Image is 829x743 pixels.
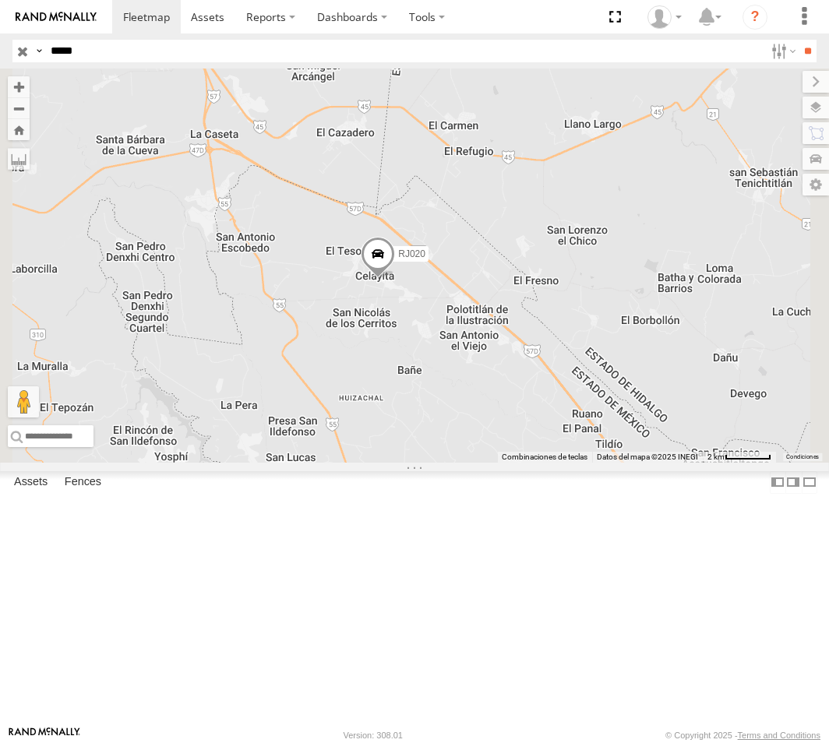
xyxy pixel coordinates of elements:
label: Map Settings [803,174,829,195]
span: RJ020 [398,248,425,259]
div: © Copyright 2025 - [665,731,820,740]
button: Combinaciones de teclas [502,452,587,463]
label: Dock Summary Table to the Left [770,471,785,494]
button: Zoom in [8,76,30,97]
a: Terms and Conditions [738,731,820,740]
label: Assets [6,471,55,493]
button: Zoom out [8,97,30,119]
label: Fences [57,471,109,493]
i: ? [743,5,767,30]
div: Version: 308.01 [344,731,403,740]
a: Condiciones (se abre en una nueva pestaña) [786,454,819,460]
label: Hide Summary Table [802,471,817,494]
a: Visit our Website [9,727,80,743]
div: Josue Jimenez [642,5,687,29]
label: Search Query [33,40,45,62]
label: Measure [8,148,30,170]
img: rand-logo.svg [16,12,97,23]
button: Zoom Home [8,119,30,140]
span: Datos del mapa ©2025 INEGI [597,452,698,461]
label: Search Filter Options [765,40,799,62]
span: 2 km [707,452,725,461]
button: Escala del mapa: 2 km por 56 píxeles [703,452,776,463]
button: Arrastra el hombrecito naranja al mapa para abrir Street View [8,386,39,417]
label: Dock Summary Table to the Right [785,471,801,494]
